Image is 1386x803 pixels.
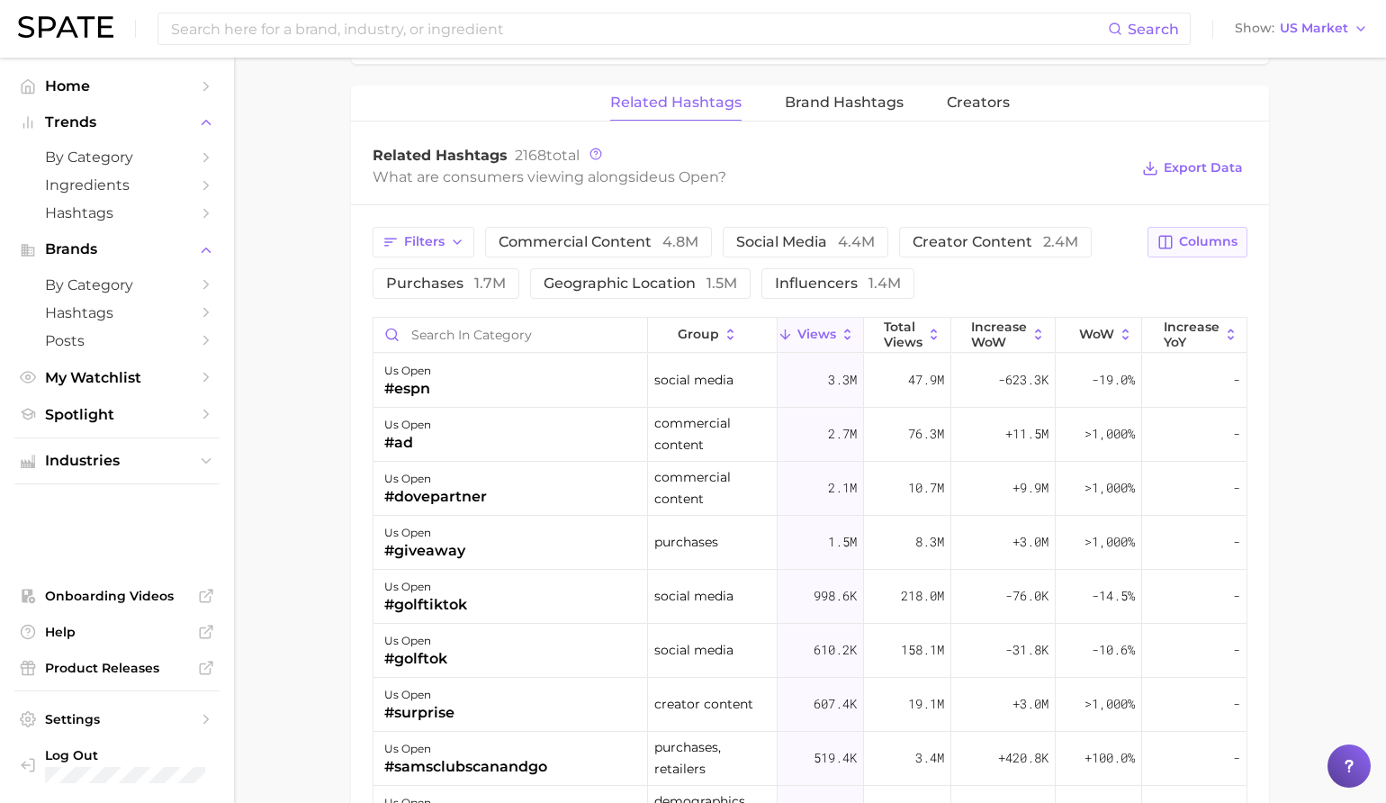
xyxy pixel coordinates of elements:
div: us open [384,414,431,436]
span: group [678,327,719,341]
button: Columns [1147,227,1247,257]
div: us open [384,630,447,652]
span: - [1233,693,1240,715]
span: - [1233,369,1240,391]
span: 3.4m [915,747,944,769]
a: Onboarding Videos [14,582,220,609]
span: commercial content [654,412,770,456]
span: creator content [913,235,1078,249]
span: 2.1m [828,477,857,499]
span: -19.0% [1092,369,1135,391]
button: us open#adcommercial content2.7m76.3m+11.5m>1,000%- [373,408,1246,462]
span: 1.7m [474,275,506,292]
span: purchases [386,276,506,291]
span: 8.3m [915,531,944,553]
span: Show [1235,23,1274,33]
span: Export Data [1164,160,1243,176]
span: 1.4m [868,275,901,292]
span: geographic location [544,276,737,291]
div: us open [384,360,431,382]
span: Log Out [45,747,241,763]
div: #ad [384,432,431,454]
span: by Category [45,149,189,166]
span: Search [1128,21,1179,38]
span: Onboarding Videos [45,588,189,604]
a: My Watchlist [14,364,220,392]
button: Industries [14,447,220,474]
span: Posts [45,332,189,349]
span: -14.5% [1092,585,1135,607]
div: What are consumers viewing alongside ? [373,165,1129,189]
span: Related Hashtags [610,95,742,111]
span: -31.8k [1005,639,1048,661]
span: Filters [404,234,445,249]
span: 158.1m [901,639,944,661]
a: Settings [14,706,220,733]
span: Hashtags [45,304,189,321]
button: WoW [1056,318,1142,353]
span: - [1233,585,1240,607]
div: #surprise [384,702,454,724]
span: 4.8m [662,233,698,250]
span: -76.0k [1005,585,1048,607]
button: Filters [373,227,474,257]
button: Brands [14,236,220,263]
span: 1.5m [828,531,857,553]
span: 1.5m [706,275,737,292]
span: Columns [1179,234,1237,249]
div: us open [384,684,454,706]
div: #samsclubscanandgo [384,756,547,778]
span: - [1233,531,1240,553]
button: us open#golftoksocial media610.2k158.1m-31.8k-10.6%- [373,624,1246,678]
span: Increase WoW [971,320,1027,348]
a: Help [14,618,220,645]
span: Ingredients [45,176,189,194]
span: - [1233,639,1240,661]
span: +100.0% [1084,747,1135,769]
span: -623.3k [998,369,1048,391]
span: Views [797,327,836,341]
span: commercial content [499,235,698,249]
span: +3.0m [1012,693,1048,715]
span: Settings [45,711,189,727]
span: Help [45,624,189,640]
span: social media [654,369,733,391]
input: Search here for a brand, industry, or ingredient [169,14,1108,44]
span: Total Views [884,320,922,348]
span: by Category [45,276,189,293]
span: 218.0m [901,585,944,607]
span: Brands [45,241,189,257]
button: us open#golftiktoksocial media998.6k218.0m-76.0k-14.5%- [373,570,1246,624]
a: Ingredients [14,171,220,199]
div: us open [384,468,487,490]
span: influencers [775,276,901,291]
span: social media [654,639,733,661]
a: Home [14,72,220,100]
span: - [1233,477,1240,499]
span: Industries [45,453,189,469]
button: us open#dovepartnercommercial content2.1m10.7m+9.9m>1,000%- [373,462,1246,516]
span: >1,000% [1084,425,1135,442]
span: Home [45,77,189,95]
button: us open#espnsocial media3.3m47.9m-623.3k-19.0%- [373,354,1246,408]
span: increase YoY [1164,320,1219,348]
span: +11.5m [1005,423,1048,445]
button: us open#giveawaypurchases1.5m8.3m+3.0m>1,000%- [373,516,1246,570]
button: Total Views [864,318,950,353]
span: Brand Hashtags [785,95,904,111]
a: by Category [14,143,220,171]
span: - [1233,423,1240,445]
span: -10.6% [1092,639,1135,661]
span: social media [736,235,875,249]
span: 10.7m [908,477,944,499]
span: Hashtags [45,204,189,221]
span: My Watchlist [45,369,189,386]
div: us open [384,522,465,544]
span: Product Releases [45,660,189,676]
span: social media [654,585,733,607]
a: by Category [14,271,220,299]
span: US Market [1280,23,1348,33]
button: increase YoY [1142,318,1246,353]
span: - [1233,747,1240,769]
div: #dovepartner [384,486,487,508]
